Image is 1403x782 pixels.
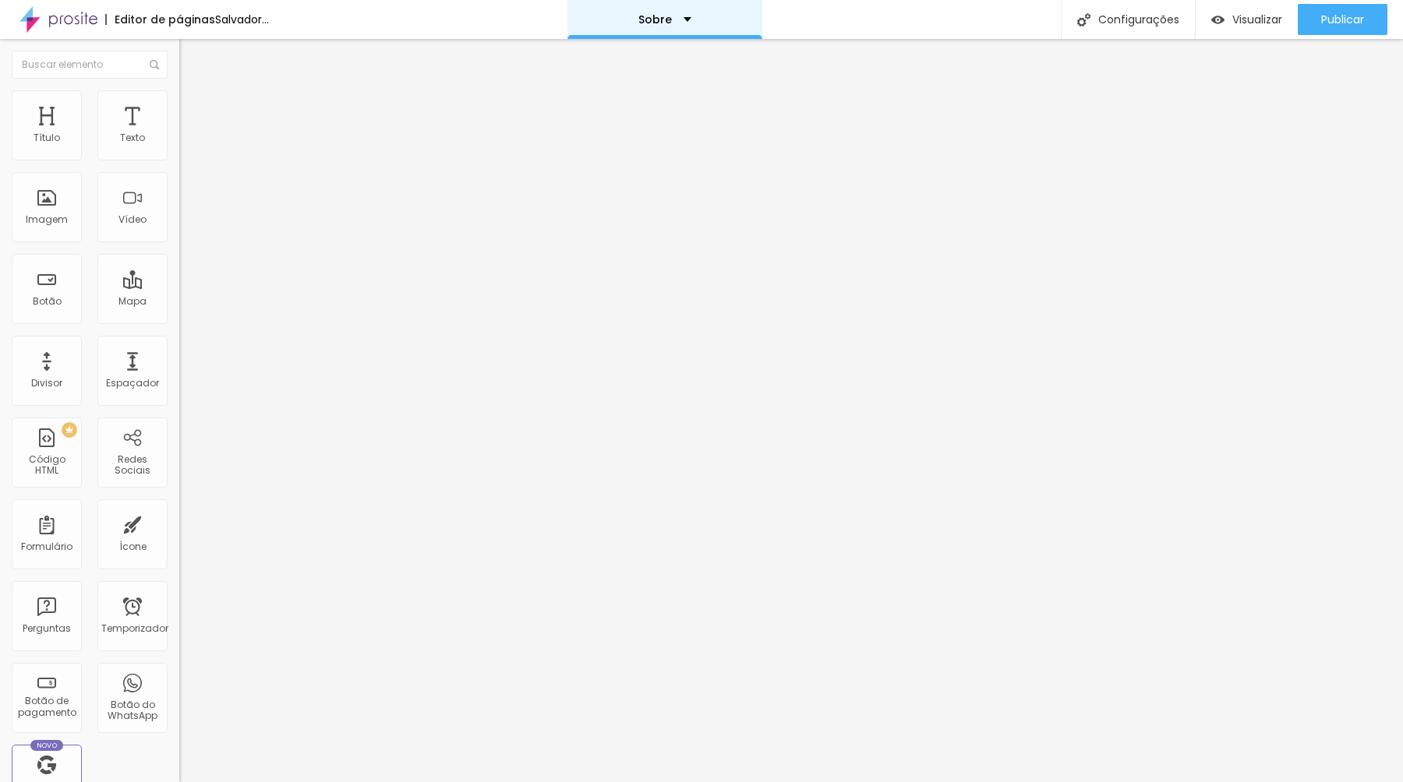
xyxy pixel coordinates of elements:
[33,294,62,308] font: Botão
[115,453,150,477] font: Redes Sociais
[21,540,72,553] font: Formulário
[1298,4,1387,35] button: Publicar
[638,12,672,27] font: Sobre
[23,622,71,635] font: Perguntas
[1077,13,1090,26] img: Ícone
[29,453,65,477] font: Código HTML
[150,60,159,69] img: Ícone
[12,51,168,79] input: Buscar elemento
[37,741,58,750] font: Novo
[101,622,168,635] font: Temporizador
[108,698,157,722] font: Botão do WhatsApp
[1211,13,1225,26] img: view-1.svg
[106,376,159,389] font: Espaçador
[34,131,60,144] font: Título
[179,39,1403,782] iframe: Editor
[119,540,147,553] font: Ícone
[18,694,76,718] font: Botão de pagamento
[1232,12,1282,27] font: Visualizar
[118,294,147,308] font: Mapa
[120,131,145,144] font: Texto
[1321,12,1364,27] font: Publicar
[1098,12,1179,27] font: Configurações
[215,12,269,27] font: Salvador...
[26,213,68,226] font: Imagem
[1196,4,1298,35] button: Visualizar
[118,213,147,226] font: Vídeo
[115,12,215,27] font: Editor de páginas
[31,376,62,389] font: Divisor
